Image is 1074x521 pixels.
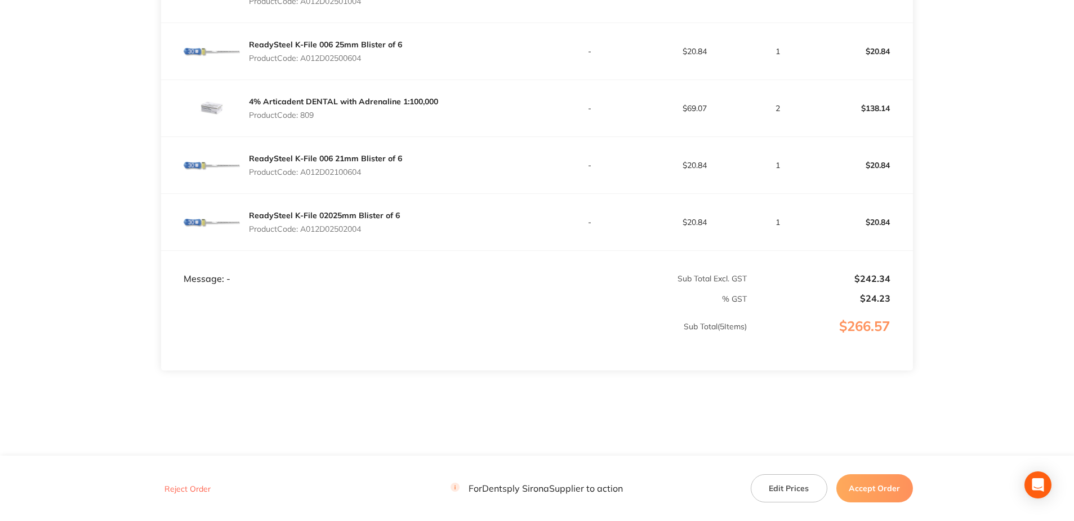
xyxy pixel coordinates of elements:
[162,294,747,303] p: % GST
[808,95,912,122] p: $138.14
[537,47,641,56] p: -
[537,218,641,227] p: -
[748,47,807,56] p: 1
[249,54,402,63] p: Product Code: A012D02500604
[748,319,912,357] p: $266.57
[808,38,912,65] p: $20.84
[249,96,438,107] a: 4% Articadent DENTAL with Adrenaline 1:100,000
[643,161,747,170] p: $20.84
[836,474,913,502] button: Accept Order
[249,111,438,120] p: Product Code: 809
[748,218,807,227] p: 1
[161,484,214,494] button: Reject Order
[249,224,400,233] p: Product Code: A012D02502004
[184,23,240,80] img: ZXNpdHo4NQ
[751,474,827,502] button: Edit Prices
[748,104,807,113] p: 2
[808,209,912,236] p: $20.84
[808,152,912,179] p: $20.84
[184,80,240,136] img: cDNyaGs4dQ
[748,293,890,303] p: $24.23
[249,210,400,220] a: ReadySteel K-File 02025mm Blister of 6
[537,104,641,113] p: -
[184,137,240,193] img: MTM1NzBsag
[451,483,623,494] p: For Dentsply Sirona Supplier to action
[748,161,807,170] p: 1
[1024,471,1051,498] div: Open Intercom Messenger
[643,104,747,113] p: $69.07
[184,194,240,250] img: eWxmMDU5OA
[748,273,890,284] p: $242.34
[249,153,402,164] a: ReadySteel K-File 006 21mm Blister of 6
[537,161,641,170] p: -
[643,218,747,227] p: $20.84
[249,167,402,176] p: Product Code: A012D02100604
[162,322,747,354] p: Sub Total ( 5 Items)
[643,47,747,56] p: $20.84
[161,251,537,285] td: Message: -
[249,39,402,50] a: ReadySteel K-File 006 25mm Blister of 6
[537,274,747,283] p: Sub Total Excl. GST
